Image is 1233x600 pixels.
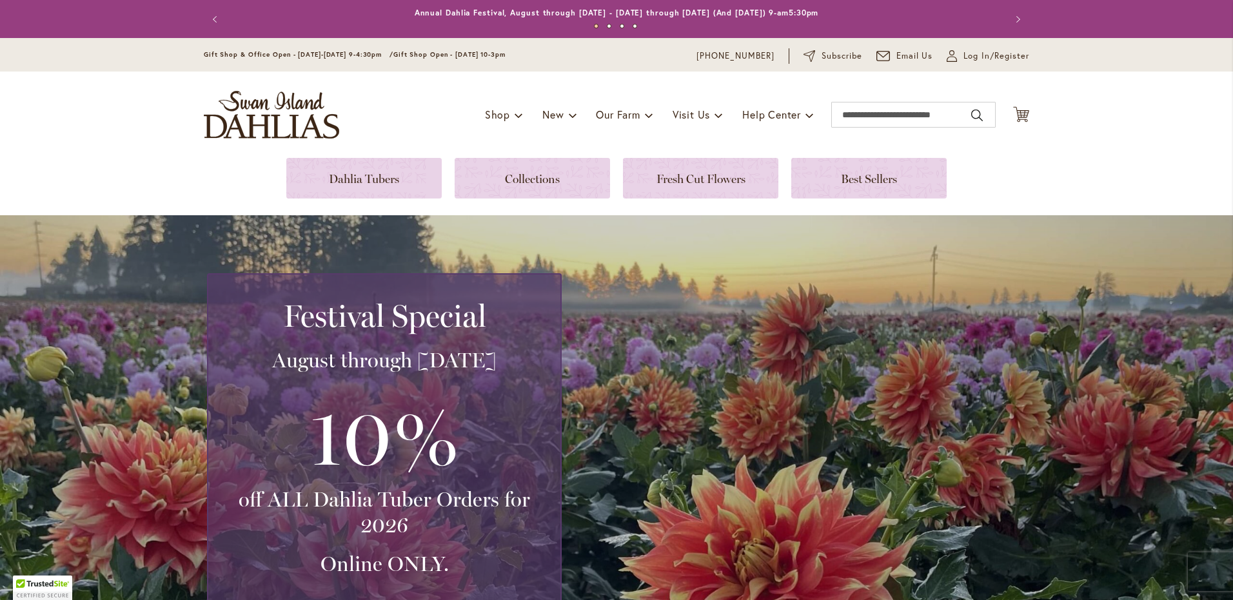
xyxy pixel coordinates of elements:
button: 2 of 4 [607,24,611,28]
a: store logo [204,91,339,139]
button: 1 of 4 [594,24,598,28]
button: Next [1003,6,1029,32]
span: Gift Shop Open - [DATE] 10-3pm [393,50,506,59]
button: 4 of 4 [633,24,637,28]
h3: 10% [224,386,545,487]
span: Help Center [742,108,801,121]
span: Shop [485,108,510,121]
span: New [542,108,564,121]
a: Email Us [876,50,933,63]
a: Subscribe [804,50,862,63]
button: 3 of 4 [620,24,624,28]
h3: off ALL Dahlia Tuber Orders for 2026 [224,487,545,538]
button: Previous [204,6,230,32]
span: Subscribe [822,50,862,63]
span: Visit Us [673,108,710,121]
a: Log In/Register [947,50,1029,63]
h2: Festival Special [224,298,545,334]
span: Email Us [896,50,933,63]
span: Our Farm [596,108,640,121]
h3: Online ONLY. [224,551,545,577]
h3: August through [DATE] [224,347,545,373]
span: Log In/Register [963,50,1029,63]
a: [PHONE_NUMBER] [696,50,774,63]
a: Annual Dahlia Festival, August through [DATE] - [DATE] through [DATE] (And [DATE]) 9-am5:30pm [415,8,819,17]
span: Gift Shop & Office Open - [DATE]-[DATE] 9-4:30pm / [204,50,393,59]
